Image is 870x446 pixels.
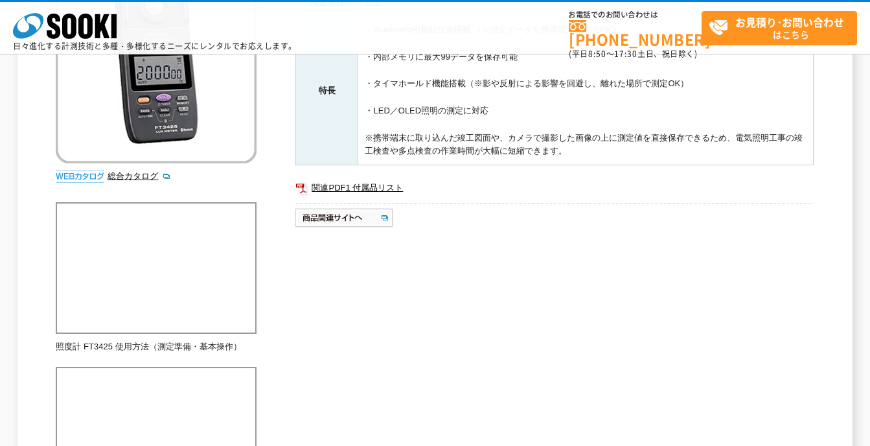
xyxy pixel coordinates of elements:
th: 特長 [296,17,358,165]
span: はこちら [709,12,856,44]
strong: お見積り･お問い合わせ [735,14,844,30]
p: 照度計 FT3425 使用方法（測定準備・基本操作） [56,340,257,354]
p: 日々進化する計測技術と多種・多様化するニーズにレンタルでお応えします。 [13,42,297,50]
a: 総合カタログ [108,171,171,181]
a: お見積り･お問い合わせはこちら [702,11,857,45]
a: [PHONE_NUMBER] [569,20,702,47]
img: webカタログ [56,170,104,183]
span: お電話でのお問い合わせは [569,11,702,19]
span: 17:30 [614,48,637,60]
span: 8:50 [588,48,606,60]
td: ・Bluetooth(R)無線技術搭載 （※測定データを携帯端末に送信OK） ・内部メモリに最大99データを保存可能 ・タイマホールド機能搭載（※影や反射による影響を回避し、離れた場所で測定OK... [358,17,814,165]
span: (平日 ～ 土日、祝日除く) [569,48,697,60]
a: 関連PDF1 付属品リスト [295,180,814,196]
img: 商品関連サイトへ [295,207,395,228]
